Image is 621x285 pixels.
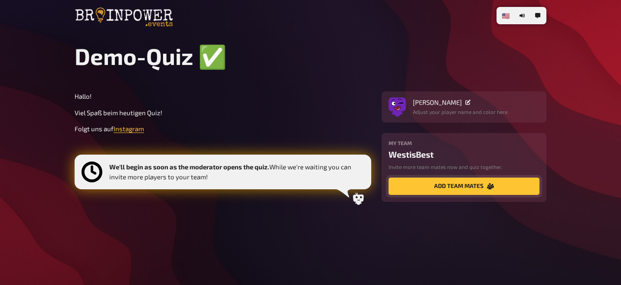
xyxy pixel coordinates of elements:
[389,149,539,159] div: WestisBest
[389,140,539,146] h4: My team
[389,163,539,171] p: Invite more team mates now and quiz together.
[109,163,269,171] b: We'll begin as soon as the moderator opens the quiz.
[109,162,364,181] p: While we're waiting you can invite more players to your team!
[413,98,462,106] span: [PERSON_NAME]
[413,108,509,116] p: Adjust your player name and color here.
[75,109,162,117] span: Viel Spaß beim heutigen Quiz!
[75,42,546,71] h1: Demo-Quiz ✅​
[498,9,513,23] li: 🇺🇸
[114,125,144,133] a: Instagram
[75,92,92,100] span: Hallo!
[389,98,406,116] button: Avatar
[389,96,406,113] img: Avatar
[389,178,539,195] button: add team mates
[75,125,114,133] span: Folgt uns auf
